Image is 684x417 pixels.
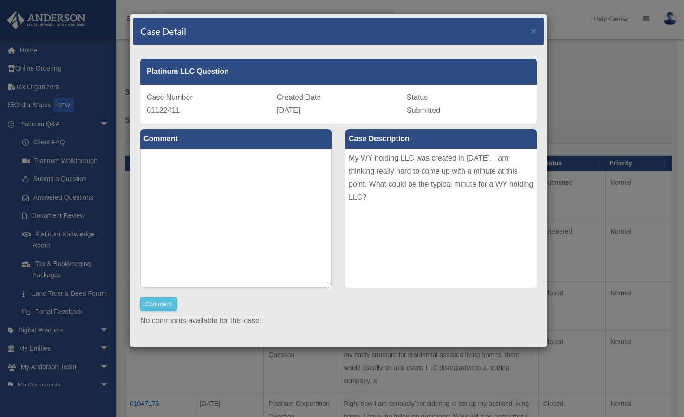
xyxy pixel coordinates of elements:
[277,93,321,101] span: Created Date
[140,59,537,85] div: Platinum LLC Question
[407,93,428,101] span: Status
[407,106,440,114] span: Submitted
[531,26,537,36] span: ×
[147,93,193,101] span: Case Number
[345,129,537,149] label: Case Description
[147,106,180,114] span: 01122411
[345,149,537,288] div: My WY holding LLC was created in [DATE]. I am thinking really hard to come up with a minute at th...
[531,26,537,36] button: Close
[277,106,300,114] span: [DATE]
[140,129,332,149] label: Comment
[140,297,177,311] button: Comment
[140,314,537,327] p: No comments available for this case.
[140,25,186,38] h4: Case Detail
